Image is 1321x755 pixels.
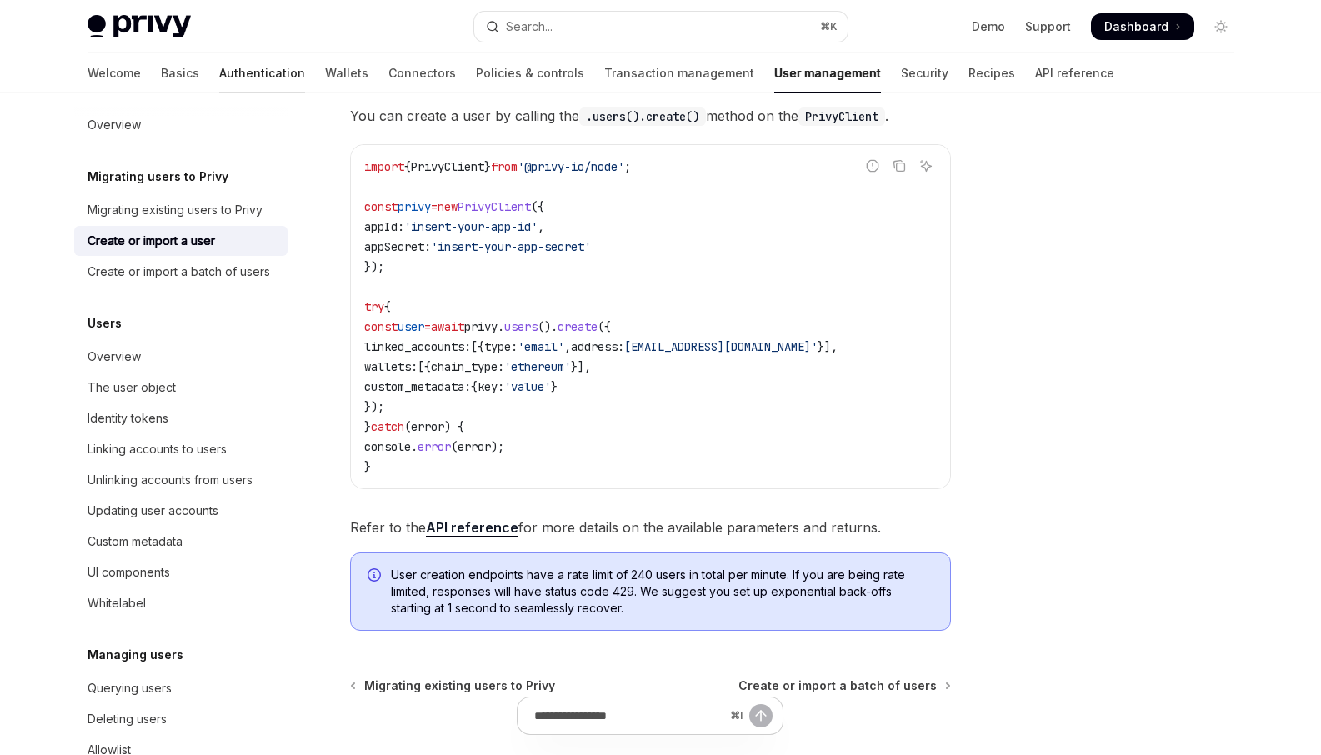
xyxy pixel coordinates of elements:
div: Create or import a user [88,231,215,251]
a: User management [774,53,881,93]
span: [{ [418,359,431,374]
a: API reference [1035,53,1114,93]
button: Copy the contents from the code block [888,155,910,177]
input: Ask a question... [534,697,723,734]
span: 'ethereum' [504,359,571,374]
span: (). [538,319,558,334]
span: }], [818,339,838,354]
span: [{ [471,339,484,354]
div: Overview [88,115,141,135]
div: Search... [506,17,553,37]
span: await [431,319,464,334]
code: PrivyClient [798,107,885,126]
span: ({ [598,319,611,334]
div: Deleting users [88,709,167,729]
span: , [564,339,571,354]
a: Linking accounts to users [74,434,288,464]
span: 'email' [518,339,564,354]
span: Dashboard [1104,18,1168,35]
span: from [491,159,518,174]
a: Create or import a batch of users [738,677,949,694]
span: const [364,319,398,334]
a: Create or import a batch of users [74,257,288,287]
span: { [384,299,391,314]
span: }); [364,399,384,414]
span: try [364,299,384,314]
span: ) { [444,419,464,434]
div: Create or import a batch of users [88,262,270,282]
span: '@privy-io/node' [518,159,624,174]
span: privy [464,319,498,334]
button: Report incorrect code [862,155,883,177]
span: create [558,319,598,334]
span: [EMAIL_ADDRESS][DOMAIN_NAME]' [624,339,818,354]
h5: Managing users [88,645,183,665]
span: User creation endpoints have a rate limit of 240 users in total per minute. If you are being rate... [391,567,933,617]
span: ; [624,159,631,174]
a: Wallets [325,53,368,93]
span: PrivyClient [411,159,484,174]
a: Migrating existing users to Privy [74,195,288,225]
span: ); [491,439,504,454]
span: }], [571,359,591,374]
a: Deleting users [74,704,288,734]
a: Migrating existing users to Privy [352,677,555,694]
a: Updating user accounts [74,496,288,526]
a: Querying users [74,673,288,703]
span: Migrating existing users to Privy [364,677,555,694]
h5: Migrating users to Privy [88,167,228,187]
button: Ask AI [915,155,937,177]
span: = [431,199,438,214]
div: Linking accounts to users [88,439,227,459]
span: chain_type: [431,359,504,374]
span: linked_accounts: [364,339,471,354]
a: Connectors [388,53,456,93]
span: 'value' [504,379,551,394]
span: Create or import a batch of users [738,677,937,694]
span: = [424,319,431,334]
span: privy [398,199,431,214]
span: error [418,439,451,454]
span: type: [484,339,518,354]
span: }); [364,259,384,274]
span: wallets: [364,359,418,374]
span: { [404,159,411,174]
span: key: [478,379,504,394]
span: ({ [531,199,544,214]
a: Demo [972,18,1005,35]
a: API reference [426,519,518,537]
span: PrivyClient [458,199,531,214]
a: Custom metadata [74,527,288,557]
a: Unlinking accounts from users [74,465,288,495]
div: Identity tokens [88,408,168,428]
a: Welcome [88,53,141,93]
a: Create or import a user [74,226,288,256]
span: } [551,379,558,394]
span: import [364,159,404,174]
a: Overview [74,342,288,372]
span: catch [371,419,404,434]
span: 'insert-your-app-id' [404,219,538,234]
span: ( [451,439,458,454]
span: appId: [364,219,404,234]
span: . [411,439,418,454]
span: } [364,459,371,474]
button: Toggle dark mode [1208,13,1234,40]
a: UI components [74,557,288,587]
a: Recipes [968,53,1015,93]
a: Transaction management [604,53,754,93]
a: The user object [74,372,288,402]
span: } [364,419,371,434]
span: new [438,199,458,214]
div: Custom metadata [88,532,183,552]
a: Whitelabel [74,588,288,618]
button: Open search [474,12,848,42]
div: Querying users [88,678,172,698]
a: Support [1025,18,1071,35]
div: Migrating existing users to Privy [88,200,263,220]
span: custom_metadata: [364,379,471,394]
div: Unlinking accounts from users [88,470,253,490]
a: Identity tokens [74,403,288,433]
svg: Info [368,568,384,585]
span: Refer to the for more details on the available parameters and returns. [350,516,951,539]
